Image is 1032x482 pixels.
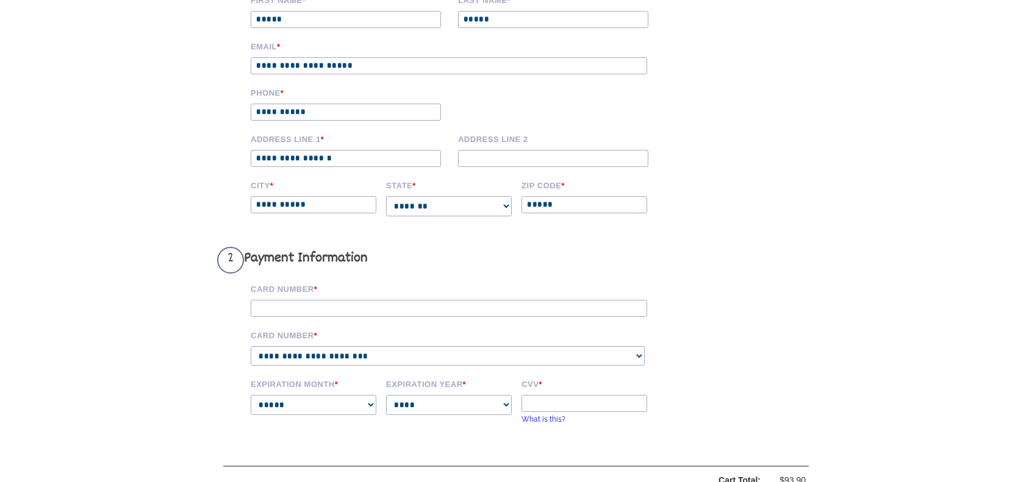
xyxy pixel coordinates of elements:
[521,378,648,389] label: CVV
[521,179,648,190] label: Zip code
[251,283,665,294] label: Card Number
[386,378,513,389] label: Expiration Year
[251,378,378,389] label: Expiration Month
[251,329,665,340] label: Card Number
[251,133,450,144] label: Address Line 1
[251,179,378,190] label: City
[251,40,665,51] label: Email
[458,133,657,144] label: Address Line 2
[217,247,665,274] h3: Payment Information
[386,179,513,190] label: State
[521,415,565,424] a: What is this?
[217,247,244,274] span: 2
[251,87,450,97] label: Phone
